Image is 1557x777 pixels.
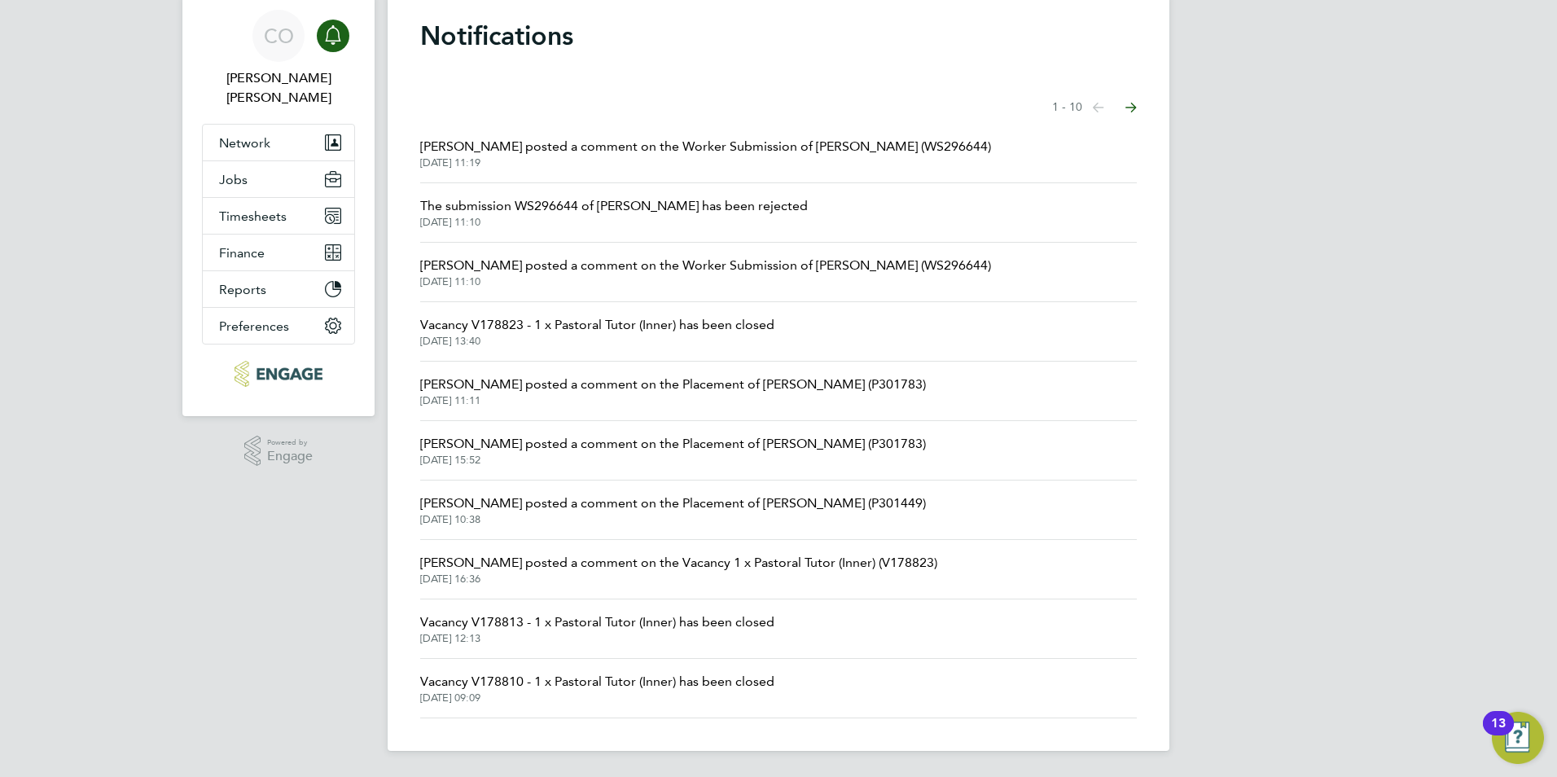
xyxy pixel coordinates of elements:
[420,137,991,156] span: [PERSON_NAME] posted a comment on the Worker Submission of [PERSON_NAME] (WS296644)
[420,612,774,632] span: Vacancy V178813 - 1 x Pastoral Tutor (Inner) has been closed
[420,612,774,645] a: Vacancy V178813 - 1 x Pastoral Tutor (Inner) has been closed[DATE] 12:13
[420,156,991,169] span: [DATE] 11:19
[420,256,991,288] a: [PERSON_NAME] posted a comment on the Worker Submission of [PERSON_NAME] (WS296644)[DATE] 11:10
[203,235,354,270] button: Finance
[420,672,774,691] span: Vacancy V178810 - 1 x Pastoral Tutor (Inner) has been closed
[420,196,808,229] a: The submission WS296644 of [PERSON_NAME] has been rejected[DATE] 11:10
[420,335,774,348] span: [DATE] 13:40
[420,632,774,645] span: [DATE] 12:13
[420,434,926,454] span: [PERSON_NAME] posted a comment on the Placement of [PERSON_NAME] (P301783)
[267,436,313,450] span: Powered by
[219,209,287,224] span: Timesheets
[1052,91,1137,124] nav: Select page of notifications list
[219,318,289,334] span: Preferences
[420,20,1137,52] h1: Notifications
[420,454,926,467] span: [DATE] 15:52
[420,494,926,526] a: [PERSON_NAME] posted a comment on the Placement of [PERSON_NAME] (P301449)[DATE] 10:38
[219,172,248,187] span: Jobs
[203,271,354,307] button: Reports
[202,10,355,108] a: CO[PERSON_NAME] [PERSON_NAME]
[420,275,991,288] span: [DATE] 11:10
[235,361,322,387] img: carbonrecruitment-logo-retina.png
[420,573,937,586] span: [DATE] 16:36
[420,553,937,586] a: [PERSON_NAME] posted a comment on the Vacancy 1 x Pastoral Tutor (Inner) (V178823)[DATE] 16:36
[420,315,774,348] a: Vacancy V178823 - 1 x Pastoral Tutor (Inner) has been closed[DATE] 13:40
[267,450,313,463] span: Engage
[202,68,355,108] span: Connor O'sullivan
[1492,712,1544,764] button: Open Resource Center, 13 new notifications
[1052,99,1082,116] span: 1 - 10
[420,375,926,394] span: [PERSON_NAME] posted a comment on the Placement of [PERSON_NAME] (P301783)
[203,308,354,344] button: Preferences
[420,513,926,526] span: [DATE] 10:38
[219,135,270,151] span: Network
[203,125,354,160] button: Network
[244,436,314,467] a: Powered byEngage
[202,361,355,387] a: Go to home page
[420,315,774,335] span: Vacancy V178823 - 1 x Pastoral Tutor (Inner) has been closed
[420,553,937,573] span: [PERSON_NAME] posted a comment on the Vacancy 1 x Pastoral Tutor (Inner) (V178823)
[420,394,926,407] span: [DATE] 11:11
[203,198,354,234] button: Timesheets
[420,434,926,467] a: [PERSON_NAME] posted a comment on the Placement of [PERSON_NAME] (P301783)[DATE] 15:52
[264,25,294,46] span: CO
[420,375,926,407] a: [PERSON_NAME] posted a comment on the Placement of [PERSON_NAME] (P301783)[DATE] 11:11
[219,245,265,261] span: Finance
[420,672,774,705] a: Vacancy V178810 - 1 x Pastoral Tutor (Inner) has been closed[DATE] 09:09
[203,161,354,197] button: Jobs
[420,137,991,169] a: [PERSON_NAME] posted a comment on the Worker Submission of [PERSON_NAME] (WS296644)[DATE] 11:19
[219,282,266,297] span: Reports
[420,494,926,513] span: [PERSON_NAME] posted a comment on the Placement of [PERSON_NAME] (P301449)
[420,196,808,216] span: The submission WS296644 of [PERSON_NAME] has been rejected
[420,216,808,229] span: [DATE] 11:10
[420,691,774,705] span: [DATE] 09:09
[1491,723,1506,744] div: 13
[420,256,991,275] span: [PERSON_NAME] posted a comment on the Worker Submission of [PERSON_NAME] (WS296644)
